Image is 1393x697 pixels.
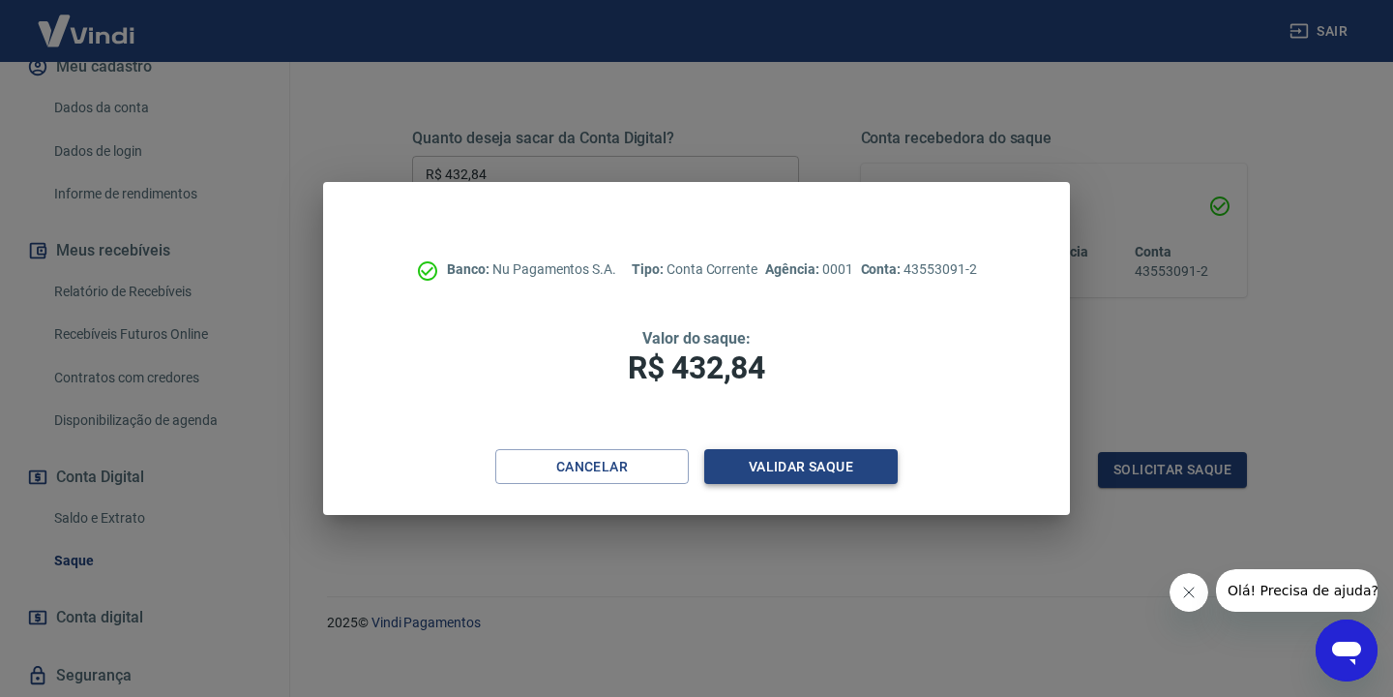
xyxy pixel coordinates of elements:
iframe: Botão para abrir a janela de mensagens [1316,620,1378,682]
iframe: Fechar mensagem [1170,573,1208,612]
span: Banco: [447,261,492,277]
button: Cancelar [495,449,689,485]
span: Tipo: [632,261,667,277]
button: Validar saque [704,449,898,485]
p: 43553091-2 [861,259,977,280]
span: Olá! Precisa de ajuda? [12,14,163,29]
span: Conta: [861,261,904,277]
span: Valor do saque: [642,329,751,348]
p: Conta Corrente [632,259,757,280]
p: 0001 [765,259,852,280]
span: R$ 432,84 [628,349,765,386]
iframe: Mensagem da empresa [1216,569,1378,612]
span: Agência: [765,261,822,277]
p: Nu Pagamentos S.A. [447,259,616,280]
